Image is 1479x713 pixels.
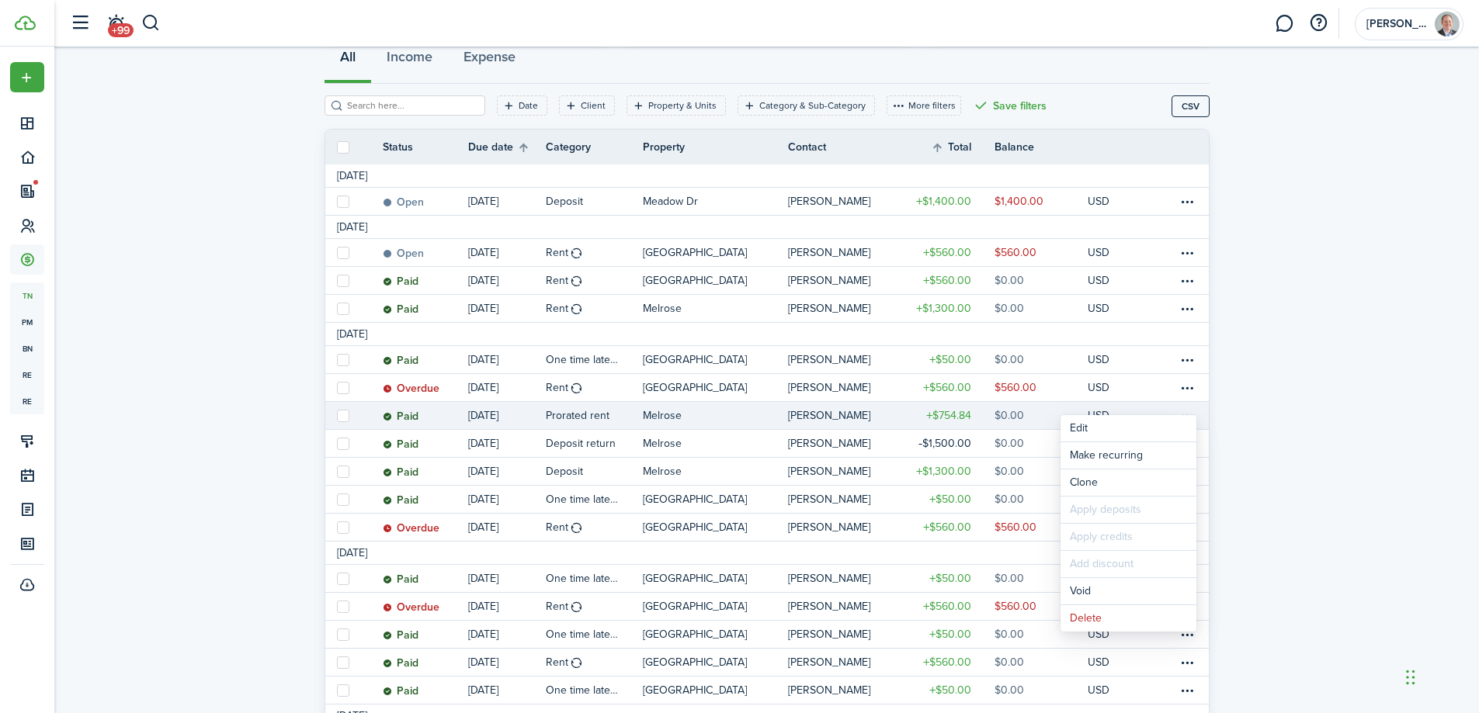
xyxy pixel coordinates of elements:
table-info-title: One time late fee [546,626,620,642]
a: pm [10,309,44,335]
a: [GEOGRAPHIC_DATA] [643,374,789,401]
a: [GEOGRAPHIC_DATA] [643,346,789,373]
a: $1,400.00 [901,188,995,215]
a: [DATE] [468,514,546,541]
table-amount-title: $560.00 [923,272,971,289]
table-amount-title: $560.00 [923,519,971,535]
a: $0.00 [995,565,1088,592]
th: Status [383,139,468,155]
p: [GEOGRAPHIC_DATA] [643,654,747,670]
filter-tag: Open filter [497,95,547,116]
a: $0.00 [995,346,1088,373]
a: $560.00 [901,374,995,401]
status: Open [383,196,424,209]
p: [GEOGRAPHIC_DATA] [643,570,747,587]
a: Rent [546,593,643,620]
table-profile-info-text: [PERSON_NAME] [788,601,870,613]
a: Rent [546,374,643,401]
table-amount-description: $0.00 [995,570,1024,587]
table-amount-title: $50.00 [929,351,971,368]
a: Paid [383,458,468,485]
p: [GEOGRAPHIC_DATA] [643,351,747,368]
a: [PERSON_NAME] [788,374,901,401]
table-amount-description: $0.00 [995,491,1024,507]
a: [DATE] [468,486,546,513]
a: Paid [383,565,468,592]
p: [DATE] [468,570,498,587]
filter-tag: Open filter [738,95,875,116]
button: Open menu [1178,407,1196,425]
p: [DATE] [468,598,498,614]
a: Overdue [383,593,468,620]
th: Balance [995,139,1088,155]
table-profile-info-text: [PERSON_NAME] [788,684,870,697]
a: Paid [383,402,468,429]
status: Paid [383,685,418,697]
a: $0.00 [995,621,1088,648]
table-info-title: One time late fee [546,570,620,587]
a: Open [383,239,468,266]
span: bn [10,335,44,362]
a: Paid [383,621,468,648]
table-amount-title: $50.00 [929,626,971,642]
td: [DATE] [325,219,379,235]
table-amount-description: $560.00 [995,244,1036,261]
a: $0.00 [995,430,1088,457]
a: One time late fee [546,486,643,513]
a: re [10,388,44,414]
a: [PERSON_NAME] [788,458,901,485]
table-info-title: One time late fee [546,682,620,698]
a: $1,400.00 [995,188,1088,215]
table-profile-info-text: [PERSON_NAME] [788,656,870,669]
a: $0.00 [995,486,1088,513]
a: [DATE] [468,593,546,620]
filter-tag-label: Property & Units [648,99,717,112]
table-amount-description: $560.00 [995,598,1036,614]
p: [DATE] [468,407,498,424]
table-info-title: Deposit return [546,435,616,452]
input: Search here... [343,99,480,113]
a: [GEOGRAPHIC_DATA] [643,621,789,648]
table-info-title: Rent [546,654,568,670]
a: $560.00 [995,514,1088,541]
status: Paid [383,438,418,451]
status: Paid [383,657,418,670]
th: Contact [788,139,901,155]
a: USD [1088,374,1130,401]
p: USD [1088,244,1109,261]
p: [DATE] [468,626,498,642]
a: $50.00 [901,486,995,513]
status: Paid [383,303,418,316]
p: [DATE] [468,351,498,368]
p: [DATE] [468,519,498,535]
a: Melrose [643,430,789,457]
table-profile-info-text: [PERSON_NAME] [788,354,870,366]
td: [DATE] [325,168,379,184]
button: Void [1061,578,1196,604]
status: Open [383,247,424,260]
div: Drag [1406,654,1415,701]
table-info-title: Rent [546,272,568,289]
a: $0.00 [995,402,1088,429]
table-info-title: Rent [546,598,568,614]
a: $50.00 [901,565,995,592]
a: $50.00 [901,621,995,648]
status: Overdue [383,522,439,535]
table-amount-title: $1,300.00 [916,300,971,317]
a: One time late fee [546,346,643,373]
span: Chris [1366,19,1429,29]
p: [DATE] [468,435,498,452]
a: [GEOGRAPHIC_DATA] [643,514,789,541]
filter-tag: Open filter [559,95,615,116]
a: Deposit [546,458,643,485]
a: [PERSON_NAME] [788,514,901,541]
a: Melrose [643,295,789,322]
table-info-title: Rent [546,244,568,261]
p: [GEOGRAPHIC_DATA] [643,272,747,289]
p: USD [1088,193,1109,209]
table-info-title: Rent [546,519,568,535]
a: [PERSON_NAME] [788,677,901,704]
a: [DATE] [468,239,546,266]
